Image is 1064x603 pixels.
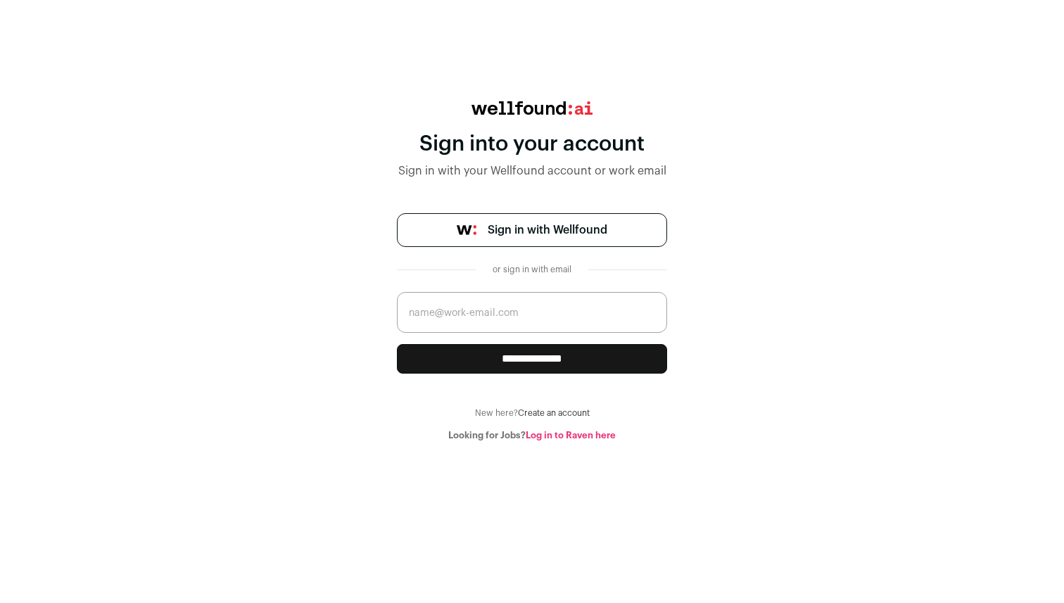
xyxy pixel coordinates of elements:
span: Sign in with Wellfound [488,222,607,239]
div: or sign in with email [487,264,577,275]
a: Create an account [518,409,590,417]
a: Log in to Raven here [526,431,616,440]
div: New here? [397,407,667,419]
img: wellfound-symbol-flush-black-fb3c872781a75f747ccb3a119075da62bfe97bd399995f84a933054e44a575c4.png [457,225,476,235]
div: Sign into your account [397,132,667,157]
div: Looking for Jobs? [397,430,667,441]
img: wellfound:ai [471,101,593,115]
div: Sign in with your Wellfound account or work email [397,163,667,179]
input: name@work-email.com [397,292,667,333]
a: Sign in with Wellfound [397,213,667,247]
